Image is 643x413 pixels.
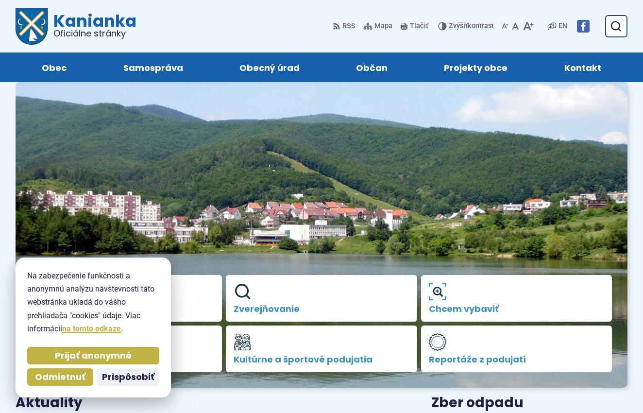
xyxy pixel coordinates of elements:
[97,368,159,386] button: Prispôsobiť
[123,52,183,82] span: Samospráva
[102,372,154,383] span: Prispôsobiť
[444,52,508,82] span: Projekty obce
[62,324,121,333] a: na tomto odkaze
[239,52,300,82] span: Obecný úrad
[429,355,604,364] span: Reportáže z podujatí
[333,16,357,36] a: RSS
[16,396,83,411] h3: Aktuality
[361,16,394,36] a: Mapa
[425,52,526,82] a: Projekty obce
[510,16,521,36] button: Nastaviť pôvodnú veľkosť písma
[27,368,93,386] button: Odmietnuť
[557,20,569,32] a: EN
[431,396,627,411] h3: Zber odpadu
[104,52,201,82] a: Samospráva
[546,52,620,82] a: Kontakt
[226,275,417,322] a: Zverejňovanie
[226,326,417,372] a: Kultúrne a športové podujatia
[356,52,388,82] span: Občan
[449,22,468,30] span: Zvýšiť
[449,22,494,31] span: kontrast
[35,372,85,383] span: Odmietnuť
[421,326,612,372] a: Reportáže z podujatí
[421,275,612,322] a: Chcem vybaviť
[398,16,430,36] button: Tlačiť
[558,20,567,32] span: EN
[338,52,406,82] a: Občan
[438,16,496,36] button: Zvýšiťkontrast
[234,355,409,364] span: Kultúrne a športové podujatia
[521,16,536,36] button: Zväčšiť veľkosť písma
[429,304,604,314] span: Chcem vybaviť
[234,304,409,314] span: Zverejňovanie
[16,8,48,45] img: Prejsť na domovskú stránku
[410,22,428,31] span: Tlačiť
[27,269,159,335] p: Na zabezpečenie funkčnosti a anonymnú analýzu návštevnosti táto webstránka ukladá do vášho prehli...
[564,52,601,82] span: Kontakt
[577,20,590,33] img: Prejsť na Facebook stránku
[27,347,159,364] button: Prijať anonymné
[42,52,67,82] span: Obec
[55,350,132,361] span: Prijať anonymné
[374,20,392,32] span: Mapa
[16,8,136,45] a: Logo Kanianka, prejsť na domovskú stránku.
[342,20,355,32] span: RSS
[48,13,136,38] h1: Kanianka
[23,52,85,82] a: Obec
[53,29,136,38] span: Oficiálne stránky
[221,52,318,82] a: Obecný úrad
[500,16,510,36] button: Zmenšiť veľkosť písma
